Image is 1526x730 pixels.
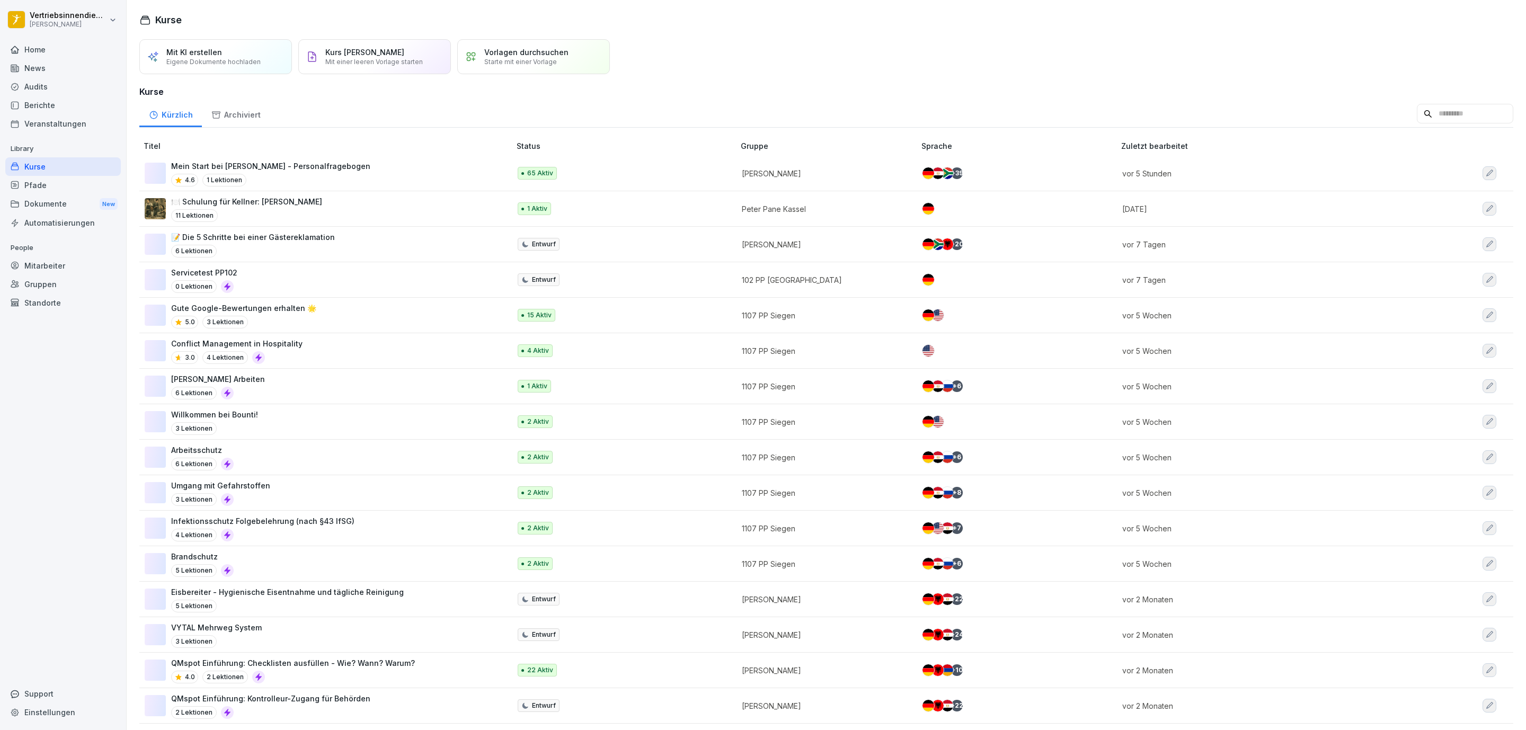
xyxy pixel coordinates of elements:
a: Home [5,40,121,59]
img: de.svg [922,487,934,498]
p: Status [517,140,737,152]
p: 5.0 [185,317,195,327]
img: al.svg [942,238,953,250]
p: [PERSON_NAME] [742,629,904,640]
img: de.svg [922,309,934,321]
p: Entwurf [532,630,556,639]
img: za.svg [942,167,953,179]
p: 1 Aktiv [527,381,547,391]
img: de.svg [922,558,934,569]
p: 3.0 [185,353,195,362]
p: 2 Aktiv [527,452,549,462]
div: + 10 [951,664,963,676]
p: Titel [144,140,512,152]
p: 2 Aktiv [527,523,549,533]
p: QMspot Einführung: Checklisten ausfüllen - Wie? Wann? Warum? [171,657,415,669]
div: Support [5,684,121,703]
div: Einstellungen [5,703,121,722]
img: de.svg [922,522,934,534]
img: ru.svg [942,558,953,569]
p: 📝 Die 5 Schritte bei einer Gästereklamation [171,232,335,243]
img: ru.svg [942,380,953,392]
img: eg.svg [932,451,944,463]
p: Mit KI erstellen [166,48,222,57]
div: + 7 [951,522,963,534]
p: 1107 PP Siegen [742,381,904,392]
p: 6 Lektionen [171,245,217,257]
img: us.svg [932,416,944,428]
p: 102 PP [GEOGRAPHIC_DATA] [742,274,904,286]
div: Kürzlich [139,100,202,127]
a: Veranstaltungen [5,114,121,133]
a: Gruppen [5,275,121,293]
p: 1 Aktiv [527,204,547,213]
p: [DATE] [1122,203,1401,215]
div: + 6 [951,558,963,569]
p: Servicetest PP102 [171,267,237,278]
img: eg.svg [932,380,944,392]
img: eg.svg [942,700,953,711]
p: Conflict Management in Hospitality [171,338,303,349]
p: 1107 PP Siegen [742,558,904,569]
p: 1107 PP Siegen [742,310,904,321]
p: Vertriebsinnendienst [30,11,107,20]
a: Berichte [5,96,121,114]
p: 3 Lektionen [171,422,217,435]
p: [PERSON_NAME] [742,594,904,605]
a: Archiviert [202,100,270,127]
p: Brandschutz [171,551,234,562]
p: VYTAL Mehrweg System [171,622,262,633]
p: 6 Lektionen [171,458,217,470]
p: 65 Aktiv [527,168,553,178]
img: al.svg [932,593,944,605]
a: Kurse [5,157,121,176]
a: Mitarbeiter [5,256,121,275]
p: vor 7 Tagen [1122,274,1401,286]
p: 1107 PP Siegen [742,523,904,534]
p: Kurs [PERSON_NAME] [325,48,404,57]
a: News [5,59,121,77]
p: 1107 PP Siegen [742,416,904,428]
img: eg.svg [942,522,953,534]
p: 1 Lektionen [202,174,246,186]
p: Infektionsschutz Folgebelehrung (nach §43 IfSG) [171,515,354,527]
p: Gruppe [741,140,917,152]
div: + 6 [951,380,963,392]
p: [PERSON_NAME] [742,665,904,676]
img: de.svg [922,274,934,286]
div: Audits [5,77,121,96]
p: Mein Start bei [PERSON_NAME] - Personalfragebogen [171,161,370,172]
img: de.svg [922,664,934,676]
a: Automatisierungen [5,213,121,232]
p: Entwurf [532,594,556,604]
img: ru.svg [942,451,953,463]
a: DokumenteNew [5,194,121,214]
p: 2 Aktiv [527,488,549,497]
img: us.svg [932,522,944,534]
div: Pfade [5,176,121,194]
div: Dokumente [5,194,121,214]
p: Willkommen bei Bounti! [171,409,258,420]
img: us.svg [922,345,934,357]
img: eg.svg [932,487,944,498]
p: QMspot Einführung: Kontrolleur-Zugang für Behörden [171,693,370,704]
p: Arbeitsschutz [171,444,234,456]
img: de.svg [922,238,934,250]
div: + 20 [951,238,963,250]
p: vor 5 Wochen [1122,345,1401,357]
img: us.svg [932,309,944,321]
h1: Kurse [155,13,182,27]
img: c6pxyn0tmrqwj4a1jbcqb86l.png [145,198,166,219]
p: 1107 PP Siegen [742,345,904,357]
p: 3 Lektionen [171,635,217,648]
img: al.svg [932,629,944,640]
p: 2 Lektionen [202,671,248,683]
img: de.svg [922,629,934,640]
img: ru.svg [942,487,953,498]
img: al.svg [932,664,944,676]
img: de.svg [922,416,934,428]
p: 6 Lektionen [171,387,217,399]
